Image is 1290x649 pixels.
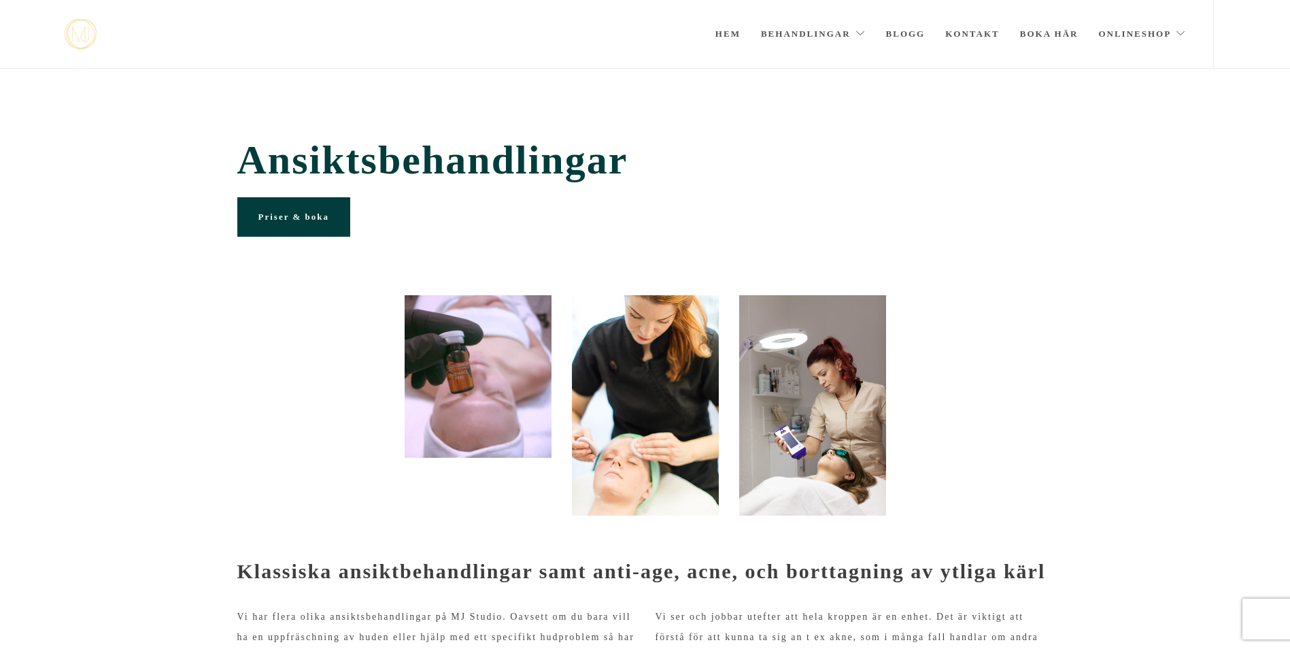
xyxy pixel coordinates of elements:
span: Priser & boka [258,212,329,222]
img: mjstudio [65,19,97,50]
a: mjstudio mjstudio mjstudio [65,19,97,50]
span: Ansiktsbehandlingar [237,137,1053,184]
a: Priser & boka [237,197,350,237]
img: evh_NF_2018_90598 (1) [739,295,886,516]
img: 20200316_113429315_iOS [405,295,551,458]
img: Portömning Stockholm [572,295,719,516]
strong: Klassiska ansiktbehandlingar samt anti-age, acne, och borttagning av ytliga kärl [237,560,1046,582]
